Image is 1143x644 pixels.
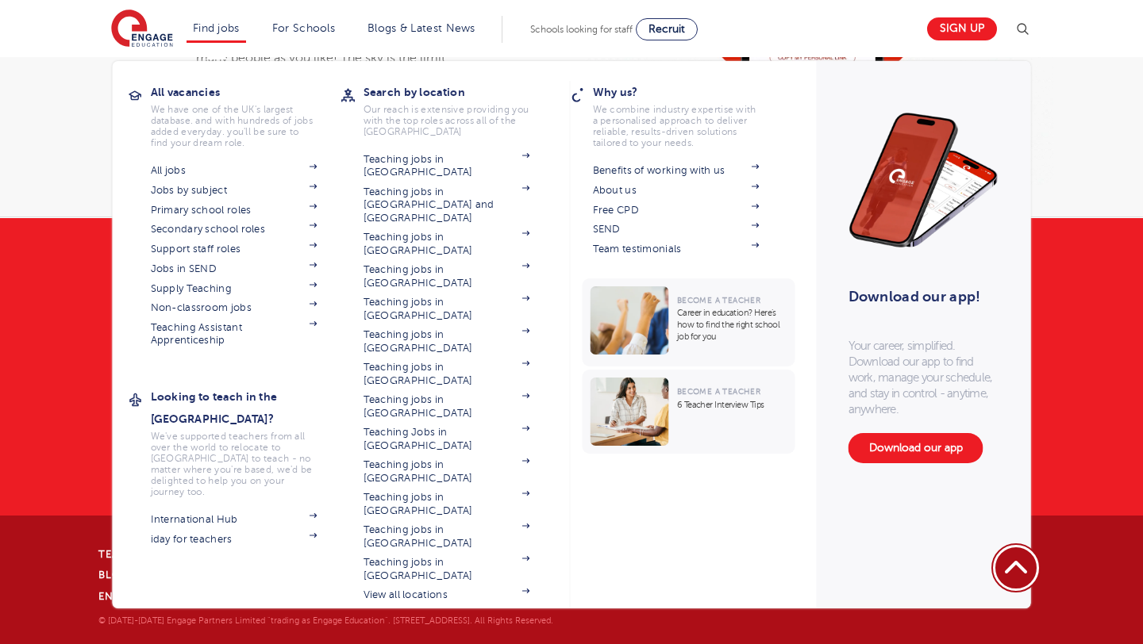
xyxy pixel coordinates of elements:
a: Teaching jobs in [GEOGRAPHIC_DATA] [364,263,530,289]
span: Become a Teacher [677,387,760,396]
span: Become a Teacher [677,296,760,305]
a: Jobs in SEND [151,263,317,275]
a: Teaching jobs in [GEOGRAPHIC_DATA] [364,491,530,517]
span: Recruit [648,23,685,35]
a: Search by locationOur reach is extensive providing you with the top roles across all of the [GEOG... [364,81,554,137]
a: Teaching jobs in [GEOGRAPHIC_DATA] [364,361,530,387]
img: Engage Education [111,10,173,49]
a: Teaching Jobs in [GEOGRAPHIC_DATA] [364,426,530,452]
a: Teaching jobs in [GEOGRAPHIC_DATA] [364,296,530,322]
p: Career in education? Here’s how to find the right school job for you [677,307,787,343]
a: For Schools [272,22,335,34]
a: Teaching jobs in [GEOGRAPHIC_DATA] and [GEOGRAPHIC_DATA] [364,186,530,224]
a: About us [593,184,760,197]
p: Your career, simplified. Download our app to find work, manage your schedule, and stay in control... [849,338,999,417]
a: Benefits of working with us [593,164,760,177]
a: Become a TeacherCareer in education? Here’s how to find the right school job for you [583,278,799,366]
a: Blogs & Latest News [368,22,475,34]
span: Schools looking for staff [530,24,633,35]
a: Looking to teach in the [GEOGRAPHIC_DATA]?We've supported teachers from all over the world to rel... [151,385,341,497]
a: Teaching jobs in [GEOGRAPHIC_DATA] [364,523,530,550]
h3: Why us? [593,81,783,103]
a: Teaching Vacancies [98,549,223,560]
p: 6 Teacher Interview Tips [677,399,787,411]
a: Supply Teaching [151,282,317,295]
a: Teaching jobs in [GEOGRAPHIC_DATA] [364,393,530,420]
h3: Search by location [364,81,554,103]
a: Blog [98,569,130,581]
a: All jobs [151,164,317,177]
p: Our reach is extensive providing you with the top roles across all of the [GEOGRAPHIC_DATA] [364,104,530,137]
a: Primary school roles [151,204,317,217]
a: Find jobs [193,22,240,34]
p: We have one of the UK's largest database. and with hundreds of jobs added everyday. you'll be sur... [151,104,317,148]
h3: All vacancies [151,81,341,103]
p: We've supported teachers from all over the world to relocate to [GEOGRAPHIC_DATA] to teach - no m... [151,431,317,497]
a: Jobs by subject [151,184,317,197]
a: Become a Teacher6 Teacher Interview Tips [583,370,799,454]
a: Teaching jobs in [GEOGRAPHIC_DATA] [364,153,530,179]
a: Teaching jobs in [GEOGRAPHIC_DATA] [364,231,530,257]
a: Teaching jobs in [GEOGRAPHIC_DATA] [364,556,530,582]
a: All vacanciesWe have one of the UK's largest database. and with hundreds of jobs added everyday. ... [151,81,341,148]
a: SEND [593,223,760,236]
a: Secondary school roles [151,223,317,236]
a: iday for teachers [151,533,317,546]
a: Teaching jobs in [GEOGRAPHIC_DATA] [364,328,530,355]
h3: Download our app! [849,279,992,314]
a: Why us?We combine industry expertise with a personalised approach to deliver reliable, results-dr... [593,81,783,148]
a: Support staff roles [151,243,317,255]
p: © [DATE]-[DATE] Engage Partners Limited "trading as Engage Education". [STREET_ADDRESS]. All Righ... [98,614,881,628]
a: Recruit [636,18,698,40]
a: International Hub [151,513,317,526]
a: View all locations [364,588,530,601]
a: Team testimonials [593,243,760,255]
a: Teaching jobs in [GEOGRAPHIC_DATA] [364,458,530,485]
a: Download our app [849,433,983,463]
a: Non-classroom jobs [151,301,317,314]
a: EngageNow [98,591,173,602]
p: We combine industry expertise with a personalised approach to deliver reliable, results-driven so... [593,104,760,148]
a: Sign up [927,17,997,40]
a: Free CPD [593,204,760,217]
a: Teaching Assistant Apprenticeship [151,321,317,347]
h3: Looking to teach in the [GEOGRAPHIC_DATA]? [151,385,341,430]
